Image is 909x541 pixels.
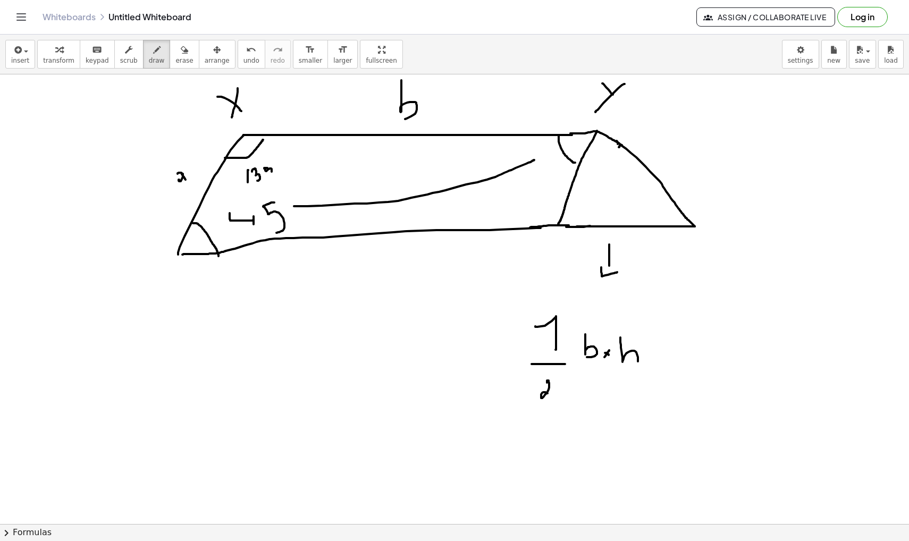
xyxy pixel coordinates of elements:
button: insert [5,40,35,69]
span: redo [271,57,285,64]
span: load [884,57,898,64]
button: Toggle navigation [13,9,30,26]
span: new [827,57,840,64]
span: insert [11,57,29,64]
button: Log in [837,7,888,27]
i: format_size [338,44,348,56]
span: larger [333,57,352,64]
span: draw [149,57,165,64]
button: scrub [114,40,144,69]
span: keypad [86,57,109,64]
button: format_sizelarger [327,40,358,69]
i: undo [246,44,256,56]
button: draw [143,40,171,69]
button: format_sizesmaller [293,40,328,69]
button: fullscreen [360,40,402,69]
button: Assign / Collaborate Live [696,7,835,27]
span: save [855,57,870,64]
button: redoredo [265,40,291,69]
button: load [878,40,904,69]
button: save [849,40,876,69]
span: Assign / Collaborate Live [705,12,826,22]
span: fullscreen [366,57,397,64]
span: arrange [205,57,230,64]
span: erase [175,57,193,64]
button: new [821,40,847,69]
button: erase [170,40,199,69]
i: keyboard [92,44,102,56]
button: keyboardkeypad [80,40,115,69]
button: arrange [199,40,235,69]
i: redo [273,44,283,56]
a: Whiteboards [43,12,96,22]
span: smaller [299,57,322,64]
span: undo [243,57,259,64]
span: scrub [120,57,138,64]
button: transform [37,40,80,69]
button: settings [782,40,819,69]
span: transform [43,57,74,64]
i: format_size [305,44,315,56]
span: settings [788,57,813,64]
button: undoundo [238,40,265,69]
